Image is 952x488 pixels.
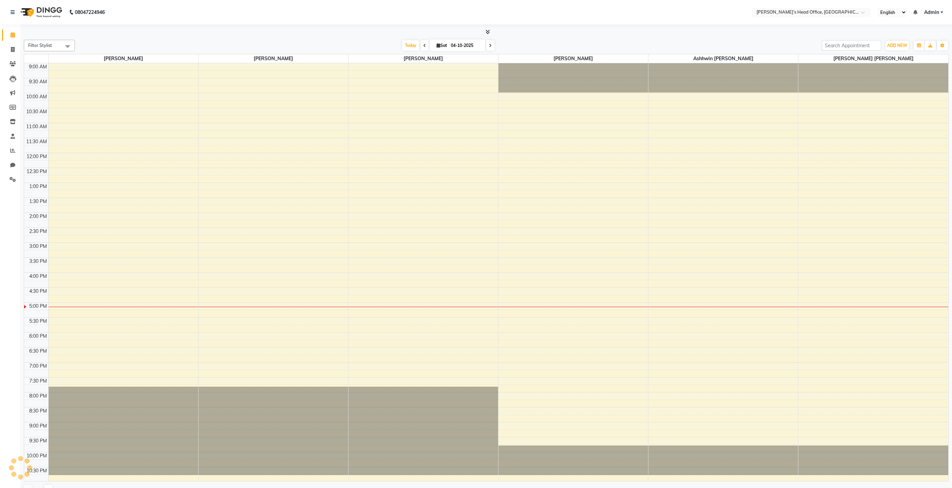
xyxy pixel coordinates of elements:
div: 11:30 AM [25,138,48,145]
div: 4:00 PM [28,273,48,280]
div: 10:30 PM [25,467,48,474]
span: Admin [924,9,939,16]
div: 8:00 PM [28,392,48,400]
div: 10:30 AM [25,108,48,115]
b: 08047224946 [75,3,105,22]
span: ashhwin [PERSON_NAME] [648,54,798,63]
div: 7:30 PM [28,377,48,385]
span: [PERSON_NAME] [498,54,648,63]
div: 9:00 AM [28,63,48,70]
input: Search Appointment [822,40,881,51]
button: ADD NEW [885,41,909,50]
div: 12:00 PM [25,153,48,160]
div: 7:00 PM [28,363,48,370]
div: 8:30 PM [28,407,48,415]
span: Filter Stylist [28,43,52,48]
img: logo [17,3,64,22]
span: Sat [435,43,449,48]
div: 2:30 PM [28,228,48,235]
div: 3:30 PM [28,258,48,265]
span: Today [402,40,419,51]
div: 6:00 PM [28,333,48,340]
input: 2025-10-04 [449,40,483,51]
div: 5:00 PM [28,303,48,310]
div: 1:00 PM [28,183,48,190]
div: 11:00 AM [25,123,48,130]
div: 9:00 PM [28,422,48,430]
div: 9:30 AM [28,78,48,85]
div: 4:30 PM [28,288,48,295]
div: 10:00 AM [25,93,48,100]
div: 1:30 PM [28,198,48,205]
span: [PERSON_NAME] [PERSON_NAME] [798,54,948,63]
span: [PERSON_NAME] [49,54,198,63]
div: 9:30 PM [28,437,48,444]
div: 6:30 PM [28,348,48,355]
div: 3:00 PM [28,243,48,250]
span: [PERSON_NAME] [348,54,498,63]
div: 10:00 PM [25,452,48,459]
span: [PERSON_NAME] [199,54,348,63]
div: 2:00 PM [28,213,48,220]
div: 5:30 PM [28,318,48,325]
span: ADD NEW [887,43,907,48]
div: 12:30 PM [25,168,48,175]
